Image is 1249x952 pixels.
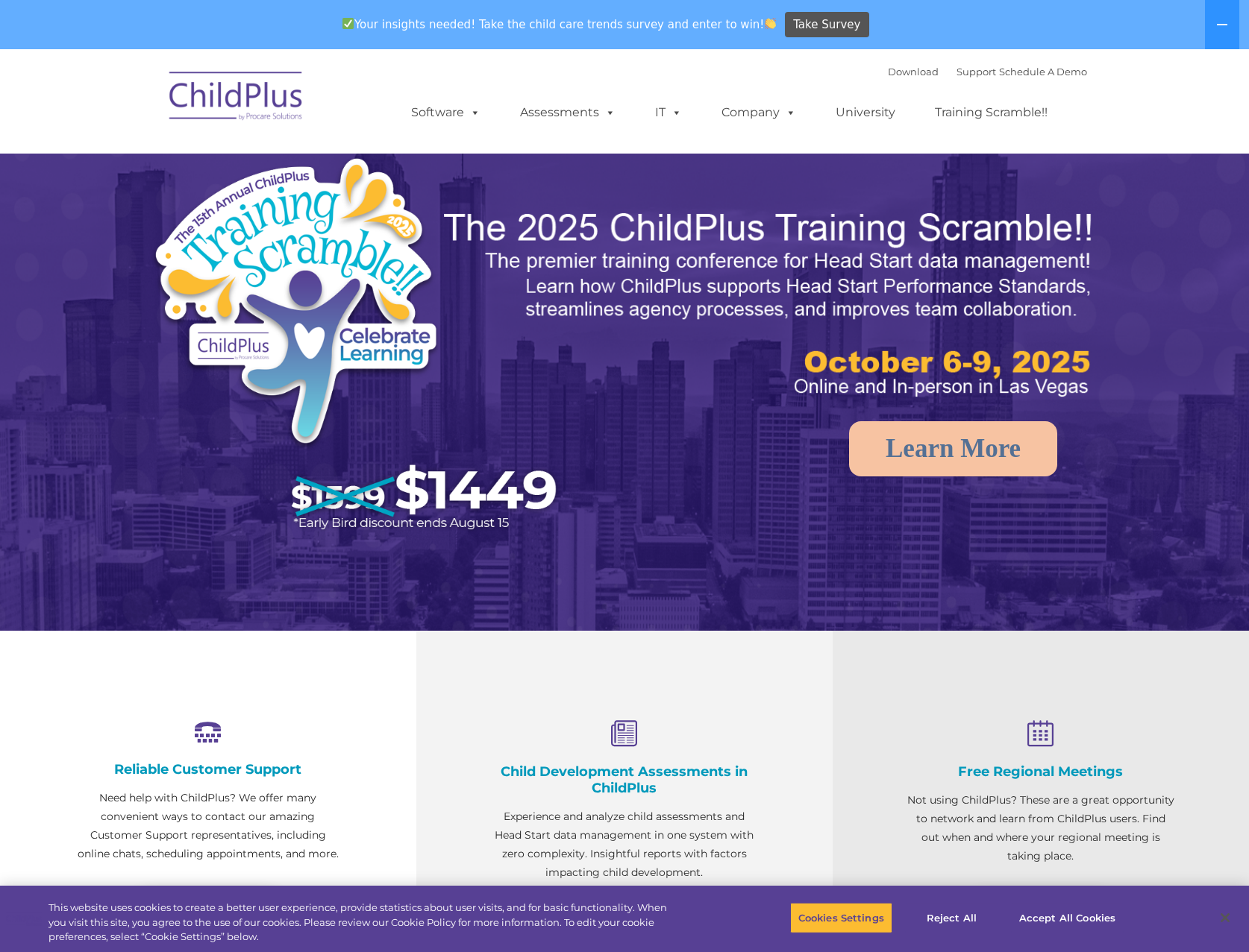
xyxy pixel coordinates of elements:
[342,18,354,29] img: ✅
[765,18,776,29] img: 👏
[920,98,1062,127] a: Training Scramble!!
[75,761,342,778] h4: Reliable Customer Support
[162,61,311,136] img: ChildPlus by Procare Solutions
[48,901,687,945] div: This website uses cookies to create a better user experience, provide statistics about user visit...
[75,789,342,863] p: Need help with ChildPlus? We offer many convenient ways to contact our amazing Customer Support r...
[790,902,892,933] button: Cookies Settings
[785,12,869,38] a: Take Survey
[505,98,630,127] a: Assessments
[888,66,939,78] a: Download
[336,10,783,39] span: Your insights needed! Take the child care trends survey and enter to win!
[905,902,998,933] button: Reject All
[957,66,996,78] a: Support
[491,807,758,882] p: Experience and analyze child assessments and Head Start data management in one system with zero c...
[849,421,1057,476] a: Learn More
[207,98,253,110] span: Last name
[821,98,910,127] a: University
[640,98,697,127] a: IT
[491,763,758,796] h4: Child Development Assessments in ChildPlus
[1209,901,1242,934] button: Close
[1011,902,1124,933] button: Accept All Cookies
[888,66,1087,78] font: |
[907,791,1174,866] p: Not using ChildPlus? These are a great opportunity to network and learn from ChildPlus users. Fin...
[207,160,271,171] span: Phone number
[396,98,495,127] a: Software
[707,98,811,127] a: Company
[907,763,1174,780] h4: Free Regional Meetings
[999,66,1087,78] a: Schedule A Demo
[793,12,860,38] span: Take Survey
